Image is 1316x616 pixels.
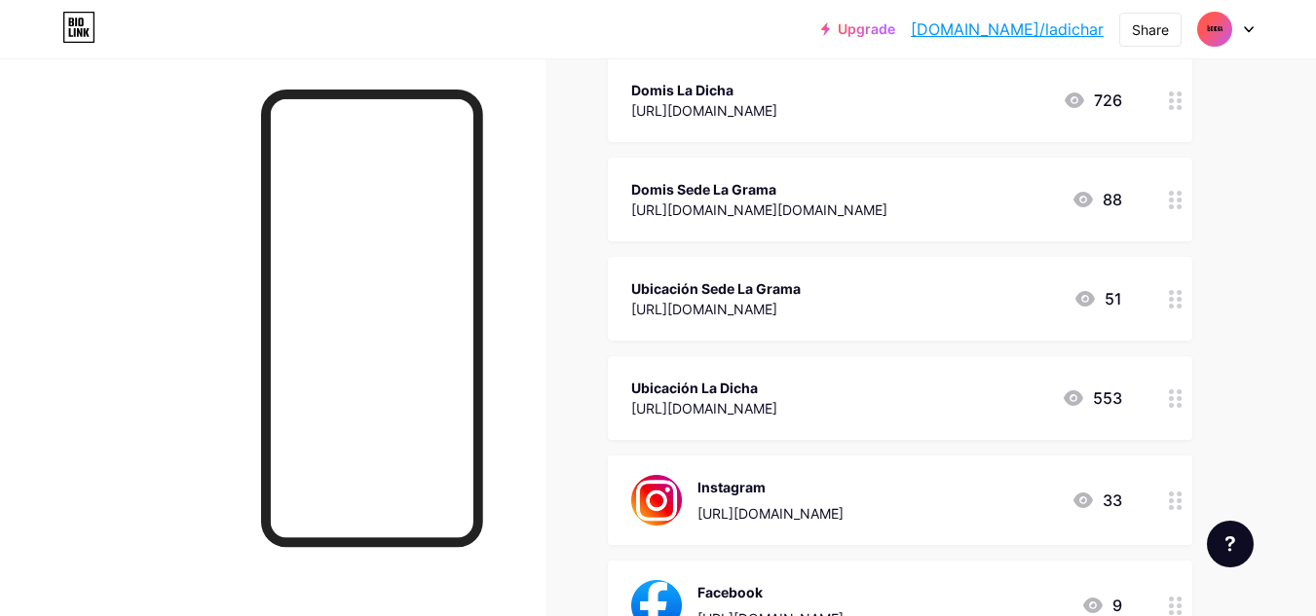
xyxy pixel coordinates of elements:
[821,21,895,37] a: Upgrade
[911,18,1104,41] a: [DOMAIN_NAME]/ladichar
[631,398,777,418] div: [URL][DOMAIN_NAME]
[697,582,844,602] div: Facebook
[1132,19,1169,40] div: Share
[1072,188,1122,211] div: 88
[631,299,801,319] div: [URL][DOMAIN_NAME]
[631,179,887,199] div: Domis Sede La Grama
[697,503,844,524] div: [URL][DOMAIN_NAME]
[631,475,682,525] img: Instagram
[1073,287,1122,310] div: 51
[631,378,777,398] div: Ubicación La Dicha
[697,477,844,497] div: Instagram
[1072,489,1122,512] div: 33
[631,100,777,121] div: [URL][DOMAIN_NAME]
[631,80,777,100] div: Domis La Dicha
[631,199,887,220] div: [URL][DOMAIN_NAME][DOMAIN_NAME]
[1062,386,1122,410] div: 553
[1063,89,1122,112] div: 726
[631,278,801,299] div: Ubicación Sede La Grama
[1196,11,1233,48] img: La Dicha Restaurante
